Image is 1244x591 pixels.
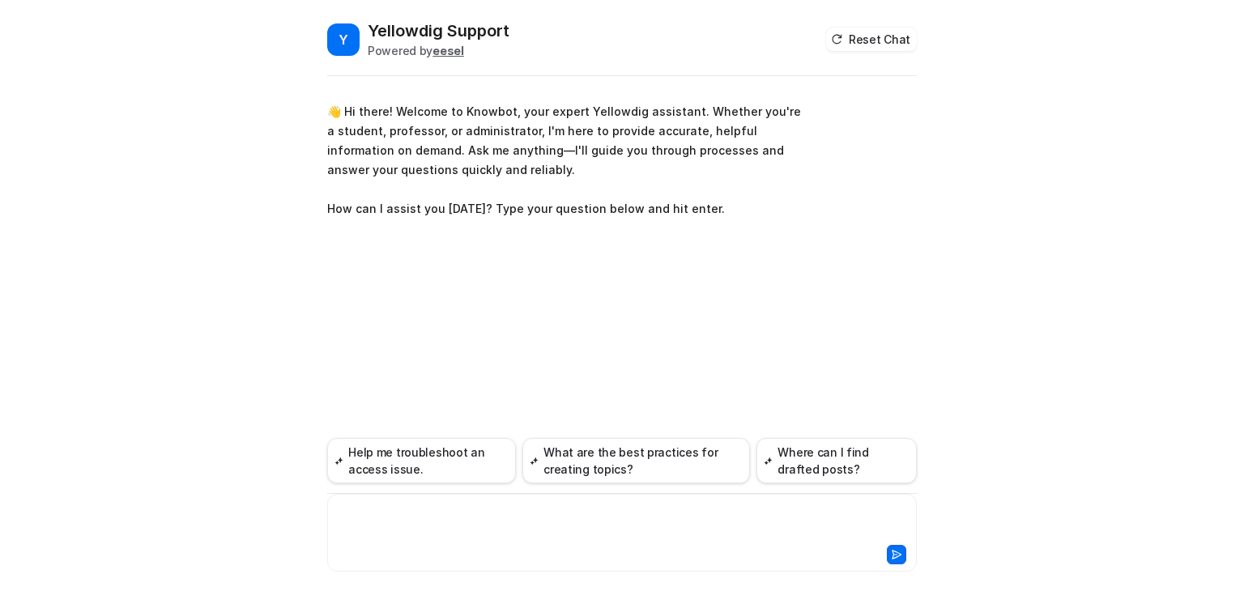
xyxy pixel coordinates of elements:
[756,438,917,483] button: Where can I find drafted posts?
[826,28,917,51] button: Reset Chat
[327,23,360,56] span: Y
[327,102,801,219] p: 👋 Hi there! Welcome to Knowbot, your expert Yellowdig assistant. Whether you're a student, profes...
[368,42,509,59] div: Powered by
[522,438,750,483] button: What are the best practices for creating topics?
[327,438,516,483] button: Help me troubleshoot an access issue.
[368,19,509,42] h2: Yellowdig Support
[432,44,464,57] b: eesel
